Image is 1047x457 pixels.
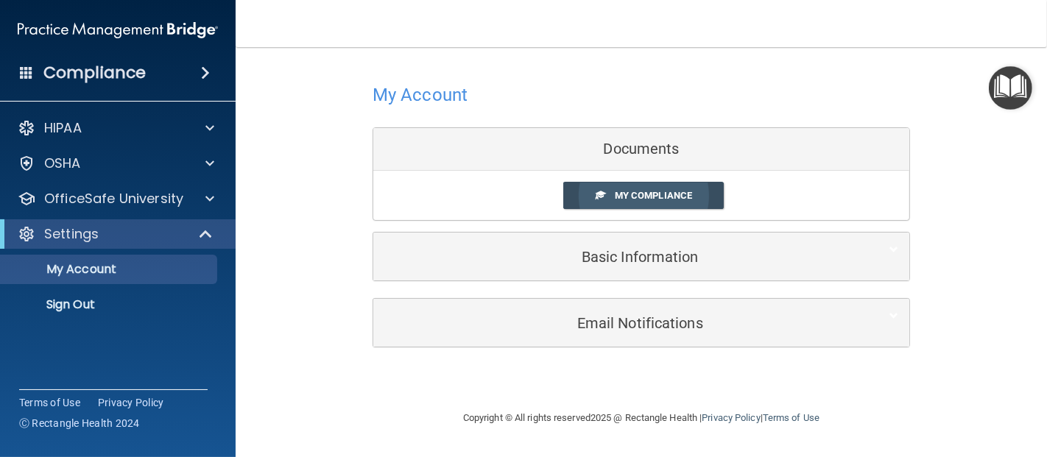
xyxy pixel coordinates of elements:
[44,190,183,208] p: OfficeSafe University
[44,155,81,172] p: OSHA
[98,395,164,410] a: Privacy Policy
[44,225,99,243] p: Settings
[18,155,214,172] a: OSHA
[18,15,218,45] img: PMB logo
[384,249,853,265] h5: Basic Information
[615,190,692,201] span: My Compliance
[18,190,214,208] a: OfficeSafe University
[384,315,853,331] h5: Email Notifications
[384,240,898,273] a: Basic Information
[373,128,909,171] div: Documents
[373,85,468,104] h4: My Account
[18,119,214,137] a: HIPAA
[702,412,760,423] a: Privacy Policy
[18,225,214,243] a: Settings
[44,119,82,137] p: HIPAA
[10,297,211,312] p: Sign Out
[19,395,80,410] a: Terms of Use
[793,353,1029,411] iframe: Drift Widget Chat Controller
[373,394,910,442] div: Copyright © All rights reserved 2025 @ Rectangle Health | |
[43,63,146,83] h4: Compliance
[763,412,819,423] a: Terms of Use
[384,306,898,339] a: Email Notifications
[989,66,1032,110] button: Open Resource Center
[19,416,140,431] span: Ⓒ Rectangle Health 2024
[10,262,211,277] p: My Account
